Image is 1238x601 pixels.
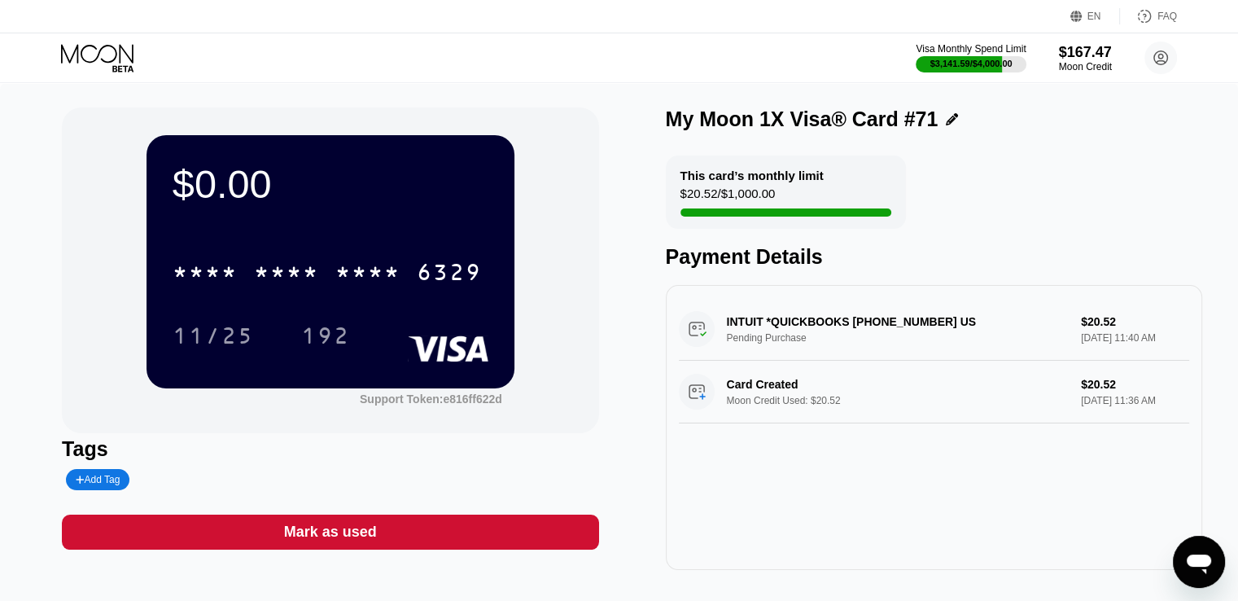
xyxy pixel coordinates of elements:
[916,43,1026,72] div: Visa Monthly Spend Limit$3,141.59/$4,000.00
[1173,536,1225,588] iframe: Schaltfläche zum Öffnen des Messaging-Fensters
[173,161,488,207] div: $0.00
[66,469,129,490] div: Add Tag
[680,186,776,208] div: $20.52 / $1,000.00
[666,107,938,131] div: My Moon 1X Visa® Card #71
[1157,11,1177,22] div: FAQ
[1059,44,1112,72] div: $167.47Moon Credit
[417,261,482,287] div: 6329
[680,169,824,182] div: This card’s monthly limit
[289,315,362,356] div: 192
[666,245,1202,269] div: Payment Details
[360,393,502,406] div: Support Token: e816ff622d
[1059,61,1112,72] div: Moon Credit
[301,325,350,351] div: 192
[160,315,266,356] div: 11/25
[916,43,1026,55] div: Visa Monthly Spend Limit
[360,393,502,406] div: Support Token:e816ff622d
[1070,8,1120,24] div: EN
[62,437,598,461] div: Tags
[1087,11,1101,22] div: EN
[1120,8,1177,24] div: FAQ
[284,523,377,542] div: Mark as used
[1059,44,1112,61] div: $167.47
[930,59,1013,68] div: $3,141.59 / $4,000.00
[62,515,598,550] div: Mark as used
[76,474,120,485] div: Add Tag
[173,325,254,351] div: 11/25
